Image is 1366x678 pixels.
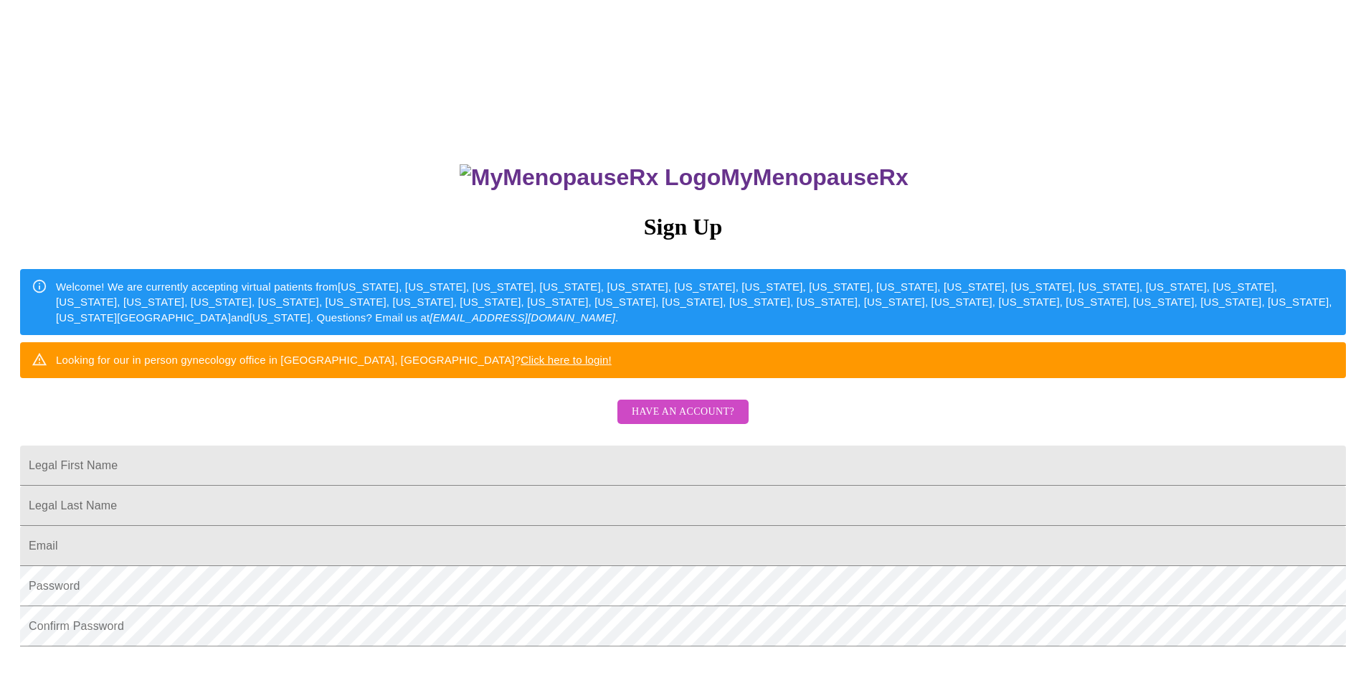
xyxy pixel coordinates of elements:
div: Welcome! We are currently accepting virtual patients from [US_STATE], [US_STATE], [US_STATE], [US... [56,273,1334,331]
a: Have an account? [614,415,752,428]
h3: MyMenopauseRx [22,164,1347,191]
em: [EMAIL_ADDRESS][DOMAIN_NAME] [430,311,615,324]
button: Have an account? [617,400,749,425]
span: Have an account? [632,403,734,421]
a: Click here to login! [521,354,612,366]
h3: Sign Up [20,214,1346,240]
div: Looking for our in person gynecology office in [GEOGRAPHIC_DATA], [GEOGRAPHIC_DATA]? [56,347,612,373]
img: MyMenopauseRx Logo [460,164,721,191]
